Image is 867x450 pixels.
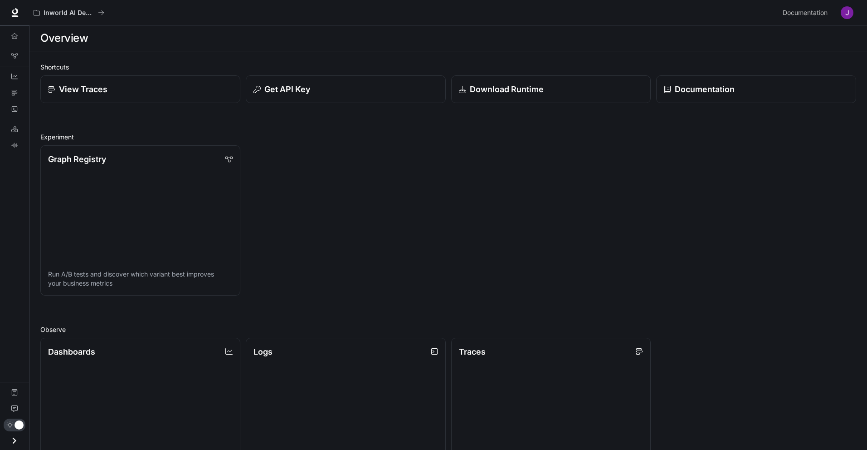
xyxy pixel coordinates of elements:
[4,122,25,136] a: LLM Playground
[59,83,107,95] p: View Traces
[838,4,856,22] button: User avatar
[4,49,25,63] a: Graph Registry
[675,83,735,95] p: Documentation
[48,270,233,288] p: Run A/B tests and discover which variant best improves your business metrics
[253,346,273,358] p: Logs
[4,85,25,100] a: Traces
[40,132,856,142] h2: Experiment
[15,420,24,430] span: Dark mode toggle
[40,325,856,334] h2: Observe
[4,385,25,400] a: Documentation
[4,29,25,43] a: Overview
[470,83,544,95] p: Download Runtime
[451,75,651,103] a: Download Runtime
[29,4,108,22] button: All workspaces
[40,62,856,72] h2: Shortcuts
[841,6,853,19] img: User avatar
[4,138,25,153] a: TTS Playground
[40,145,240,296] a: Graph RegistryRun A/B tests and discover which variant best improves your business metrics
[4,431,24,450] button: Open drawer
[48,346,95,358] p: Dashboards
[783,7,828,19] span: Documentation
[4,401,25,416] a: Feedback
[48,153,106,165] p: Graph Registry
[40,75,240,103] a: View Traces
[246,75,446,103] button: Get API Key
[40,29,88,47] h1: Overview
[459,346,486,358] p: Traces
[264,83,310,95] p: Get API Key
[44,9,94,17] p: Inworld AI Demos
[4,69,25,84] a: Dashboards
[779,4,834,22] a: Documentation
[4,102,25,116] a: Logs
[656,75,856,103] a: Documentation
